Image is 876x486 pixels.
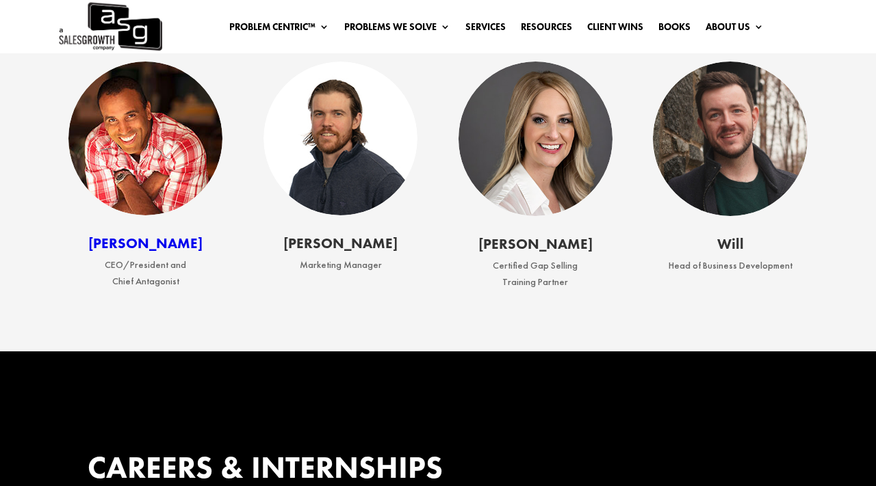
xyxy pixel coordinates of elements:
span: [PERSON_NAME] [478,234,593,253]
p: Marketing Manager [276,257,404,273]
p: CEO/President and Chief Antagonist [81,257,209,290]
a: Services [465,22,506,37]
a: [PERSON_NAME] [88,234,203,252]
a: About Us [706,22,764,37]
span: [PERSON_NAME] [283,234,398,252]
p: Head of Business Development [667,258,795,274]
img: Sean Finlay [653,62,807,215]
span: Will [717,234,744,253]
a: Problems We Solve [344,22,450,37]
img: Sean Finlay [459,62,613,215]
a: Resources [521,22,572,37]
a: Problem Centric™ [229,22,329,37]
p: Certified Gap Selling Training Partner [472,258,600,291]
img: Sean Finlay [263,62,417,215]
a: Books [658,22,691,37]
a: Client Wins [587,22,643,37]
